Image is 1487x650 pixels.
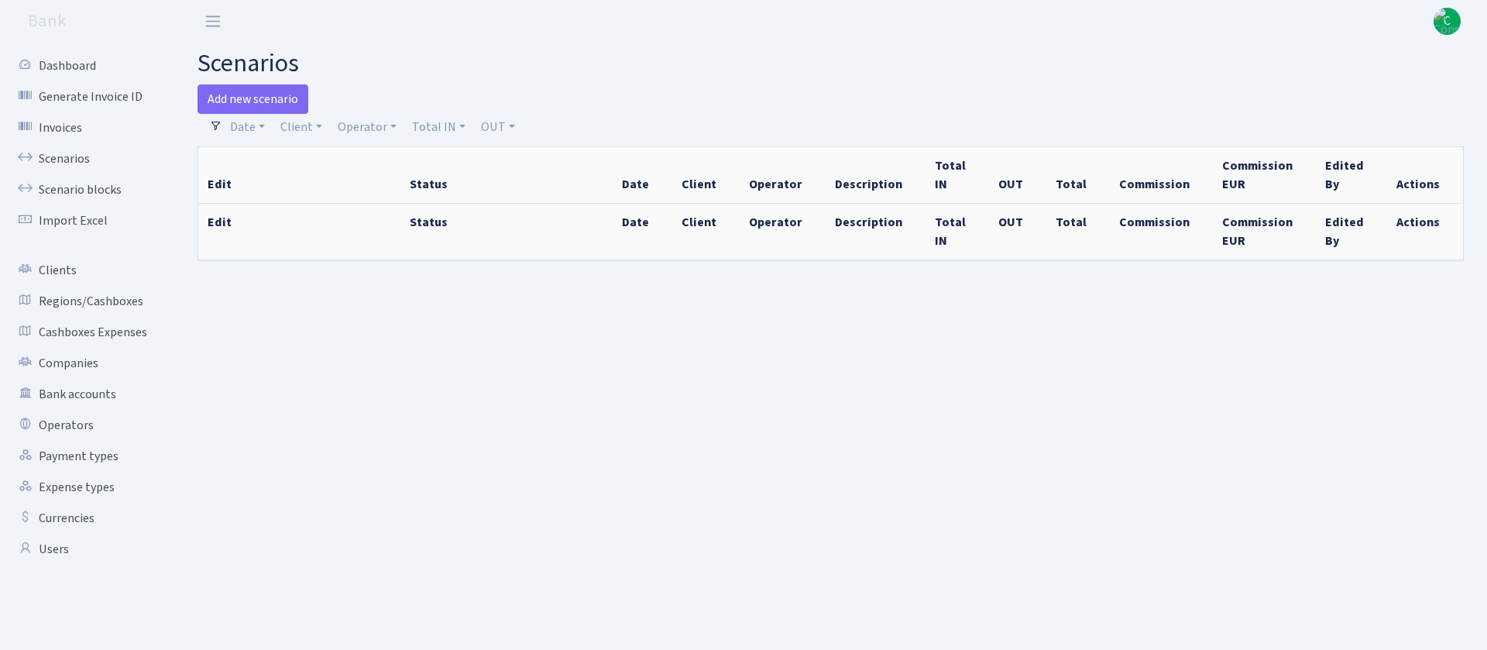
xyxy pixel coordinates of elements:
[1434,8,1461,35] a: C
[8,534,163,565] a: Users
[989,204,1046,260] th: OUT
[1213,147,1316,204] th: Commission EUR
[8,143,163,174] a: Scenarios
[8,317,163,348] a: Cashboxes Expenses
[400,204,613,260] th: Status
[8,379,163,410] a: Bank accounts
[740,147,826,204] th: Operator
[400,147,613,204] th: Status
[8,410,163,441] a: Operators
[826,204,926,260] th: Description
[1387,204,1464,260] th: Actions
[1110,147,1213,204] th: Commission
[826,147,926,204] th: Description
[1213,204,1316,260] th: Commission EUR
[197,46,299,81] span: scenarios
[331,114,403,140] a: Operator
[1110,204,1213,260] th: Commission
[8,348,163,379] a: Companies
[8,81,163,112] a: Generate Invoice ID
[475,114,521,140] a: OUT
[1316,147,1387,204] th: Edited By
[224,114,271,140] a: Date
[1046,204,1110,260] th: Total
[672,204,740,260] th: Client
[198,147,400,204] th: Edit
[613,147,672,204] th: Date
[613,204,672,260] th: Date
[8,503,163,534] a: Currencies
[740,204,826,260] th: Operator
[8,472,163,503] a: Expense types
[672,147,740,204] th: Client
[198,204,400,260] th: Edit
[8,255,163,286] a: Clients
[926,204,989,260] th: Total IN
[8,286,163,317] a: Regions/Cashboxes
[1387,147,1464,204] th: Actions
[8,205,163,236] a: Import Excel
[406,114,472,140] a: Total IN
[197,84,308,114] a: Add new scenario
[274,114,328,140] a: Client
[1046,147,1110,204] th: Total
[1434,8,1461,35] img: Consultant
[8,441,163,472] a: Payment types
[1316,204,1387,260] th: Edited By
[926,147,989,204] th: Total IN
[8,174,163,205] a: Scenario blocks
[8,50,163,81] a: Dashboard
[989,147,1046,204] th: OUT
[194,9,232,34] button: Toggle navigation
[8,112,163,143] a: Invoices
